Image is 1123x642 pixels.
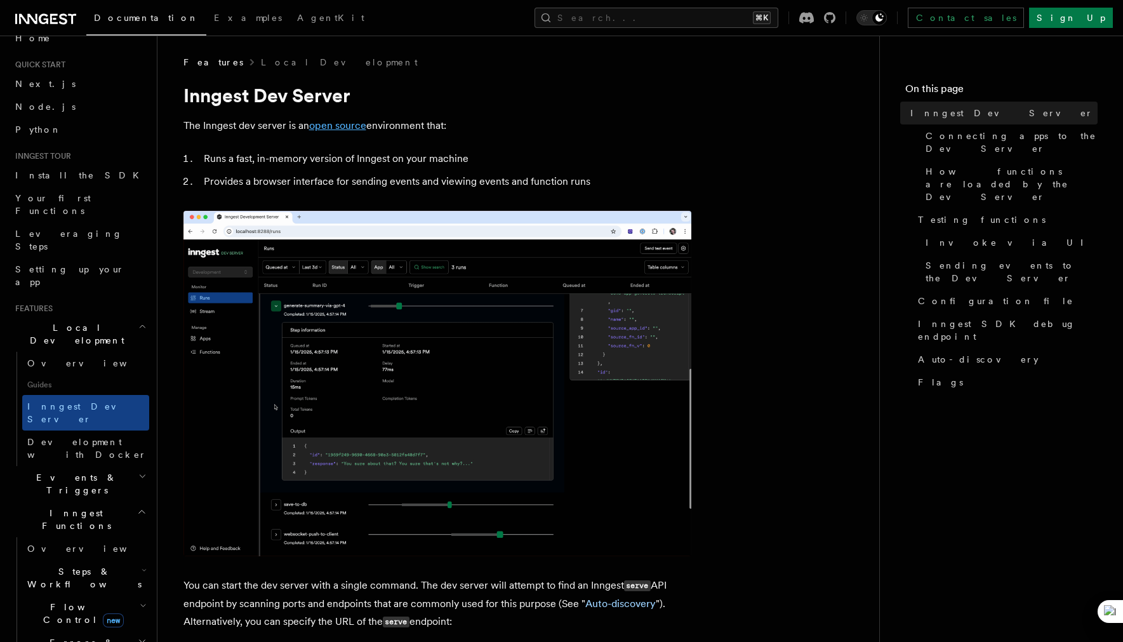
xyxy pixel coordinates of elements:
span: Configuration file [918,295,1073,307]
span: Flags [918,376,963,389]
span: Your first Functions [15,193,91,216]
span: Features [10,304,53,314]
button: Events & Triggers [10,466,149,502]
a: Python [10,118,149,141]
span: Node.js [15,102,76,112]
span: Leveraging Steps [15,229,123,251]
span: Invoke via UI [926,236,1094,249]
span: Guides [22,375,149,395]
code: serve [383,617,409,627]
span: Local Development [10,321,138,347]
a: How functions are loaded by the Dev Server [920,160,1098,208]
span: Install the SDK [15,170,147,180]
code: serve [624,580,651,591]
span: Steps & Workflows [22,565,142,591]
button: Toggle dark mode [856,10,887,25]
a: Local Development [261,56,418,69]
span: Auto-discovery [918,353,1039,366]
a: Development with Docker [22,431,149,466]
a: Home [10,27,149,50]
a: Connecting apps to the Dev Server [920,124,1098,160]
span: Flow Control [22,601,140,626]
a: Contact sales [908,8,1024,28]
a: Sign Up [1029,8,1113,28]
button: Local Development [10,316,149,352]
a: Overview [22,537,149,560]
span: Inngest Functions [10,507,137,532]
span: How functions are loaded by the Dev Server [926,165,1098,203]
a: Auto-discovery [913,348,1098,371]
span: new [103,613,124,627]
span: Connecting apps to the Dev Server [926,130,1098,155]
kbd: ⌘K [753,11,771,24]
p: The Inngest dev server is an environment that: [183,117,691,135]
span: Overview [27,544,158,554]
button: Steps & Workflows [22,560,149,596]
a: AgentKit [289,4,372,34]
a: Configuration file [913,290,1098,312]
a: Sending events to the Dev Server [920,254,1098,290]
li: Runs a fast, in-memory version of Inngest on your machine [200,150,691,168]
li: Provides a browser interface for sending events and viewing events and function runs [200,173,691,191]
button: Search...⌘K [535,8,778,28]
span: AgentKit [297,13,364,23]
span: Python [15,124,62,135]
h4: On this page [905,81,1098,102]
span: Events & Triggers [10,471,138,497]
img: Dev Server Demo [183,211,691,556]
a: Auto-discovery [585,598,656,610]
a: Invoke via UI [920,231,1098,254]
span: Examples [214,13,282,23]
a: Your first Functions [10,187,149,222]
a: Examples [206,4,289,34]
span: Testing functions [918,213,1046,226]
a: Next.js [10,72,149,95]
span: Documentation [94,13,199,23]
a: Documentation [86,4,206,36]
span: Inngest Dev Server [27,401,136,424]
a: Inngest SDK debug endpoint [913,312,1098,348]
a: Leveraging Steps [10,222,149,258]
a: Inngest Dev Server [22,395,149,431]
a: Inngest Dev Server [905,102,1098,124]
a: Node.js [10,95,149,118]
span: Sending events to the Dev Server [926,259,1098,284]
a: Flags [913,371,1098,394]
span: Overview [27,358,158,368]
span: Development with Docker [27,437,147,460]
button: Inngest Functions [10,502,149,537]
span: Inngest Dev Server [910,107,1093,119]
h1: Inngest Dev Server [183,84,691,107]
span: Features [183,56,243,69]
a: Setting up your app [10,258,149,293]
span: Setting up your app [15,264,124,287]
a: Overview [22,352,149,375]
a: open source [309,119,366,131]
span: Inngest SDK debug endpoint [918,318,1098,343]
span: Home [15,32,51,44]
p: You can start the dev server with a single command. The dev server will attempt to find an Innges... [183,577,691,631]
a: Install the SDK [10,164,149,187]
div: Local Development [10,352,149,466]
a: Testing functions [913,208,1098,231]
span: Next.js [15,79,76,89]
span: Quick start [10,60,65,70]
button: Flow Controlnew [22,596,149,631]
span: Inngest tour [10,151,71,161]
